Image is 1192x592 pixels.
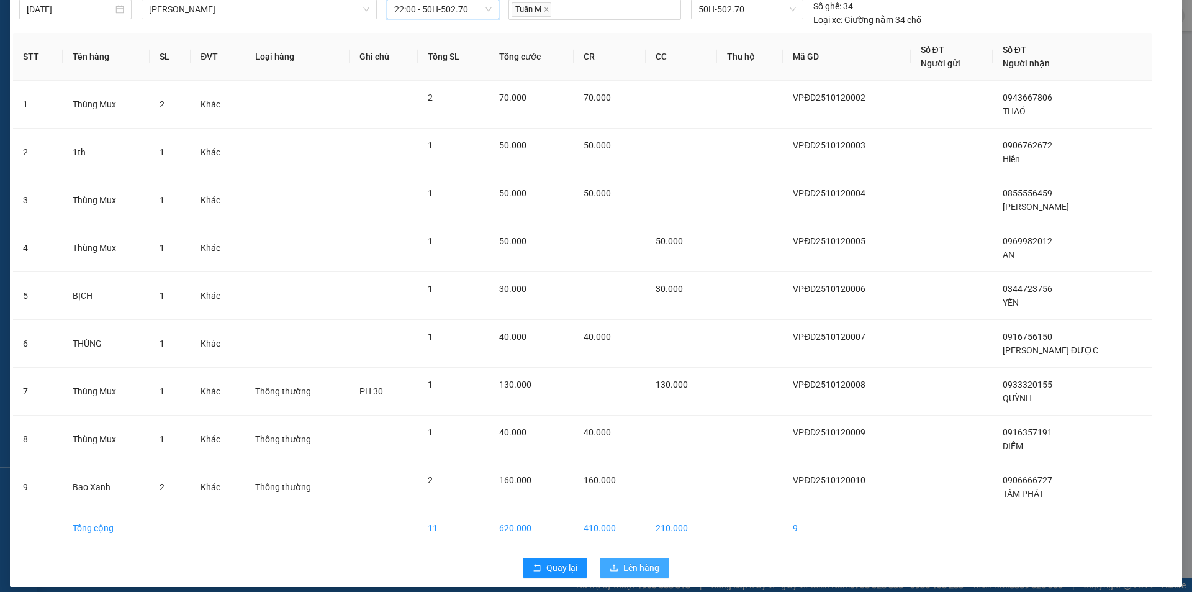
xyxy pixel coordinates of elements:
[1003,188,1052,198] span: 0855556459
[116,30,519,46] li: 26 Phó Cơ Điều, Phường 12
[499,284,526,294] span: 30.000
[63,176,150,224] td: Thùng Mux
[1003,154,1020,164] span: Hiền
[428,427,433,437] span: 1
[116,46,519,61] li: Hotline: 02839552959
[921,58,960,68] span: Người gửi
[610,563,618,573] span: upload
[245,416,350,463] td: Thông thường
[63,129,150,176] td: 1th
[63,81,150,129] td: Thùng Mux
[543,6,549,12] span: close
[793,188,865,198] span: VPĐD2510120004
[584,188,611,198] span: 50.000
[63,33,150,81] th: Tên hàng
[1003,284,1052,294] span: 0344723756
[160,339,165,348] span: 1
[793,140,865,150] span: VPĐD2510120003
[584,475,616,485] span: 160.000
[793,332,865,342] span: VPĐD2510120007
[1003,106,1026,116] span: THAỎ
[160,195,165,205] span: 1
[656,236,683,246] span: 50.000
[623,561,659,575] span: Lên hàng
[793,284,865,294] span: VPĐD2510120006
[428,140,433,150] span: 1
[1003,427,1052,437] span: 0916357191
[418,33,489,81] th: Tổng SL
[428,236,433,246] span: 1
[656,284,683,294] span: 30.000
[574,511,646,545] td: 410.000
[584,93,611,102] span: 70.000
[584,427,611,437] span: 40.000
[600,558,669,578] button: uploadLên hàng
[13,33,63,81] th: STT
[1003,202,1069,212] span: [PERSON_NAME]
[793,427,865,437] span: VPĐD2510120009
[533,563,541,573] span: rollback
[363,6,370,13] span: down
[428,188,433,198] span: 1
[783,33,910,81] th: Mã GD
[13,463,63,511] td: 9
[546,561,577,575] span: Quay lại
[1003,58,1050,68] span: Người nhận
[1003,441,1023,451] span: DIỄM
[13,416,63,463] td: 8
[646,33,718,81] th: CC
[428,93,433,102] span: 2
[783,511,910,545] td: 9
[160,434,165,444] span: 1
[523,558,587,578] button: rollbackQuay lại
[1003,475,1052,485] span: 0906666727
[793,93,865,102] span: VPĐD2510120002
[793,380,865,389] span: VPĐD2510120008
[13,129,63,176] td: 2
[63,416,150,463] td: Thùng Mux
[245,463,350,511] td: Thông thường
[13,176,63,224] td: 3
[489,33,574,81] th: Tổng cước
[160,243,165,253] span: 1
[350,33,418,81] th: Ghi chú
[584,140,611,150] span: 50.000
[16,16,78,78] img: logo.jpg
[793,236,865,246] span: VPĐD2510120005
[13,224,63,272] td: 4
[160,386,165,396] span: 1
[160,482,165,492] span: 2
[574,33,646,81] th: CR
[499,380,531,389] span: 130.000
[428,475,433,485] span: 2
[1003,393,1032,403] span: QUỲNH
[63,320,150,368] td: THÙNG
[499,332,526,342] span: 40.000
[499,140,526,150] span: 50.000
[191,272,245,320] td: Khác
[1003,250,1014,260] span: AN
[1003,236,1052,246] span: 0969982012
[428,332,433,342] span: 1
[499,236,526,246] span: 50.000
[584,332,611,342] span: 40.000
[418,511,489,545] td: 11
[191,368,245,416] td: Khác
[63,272,150,320] td: BỊCH
[13,272,63,320] td: 5
[499,93,526,102] span: 70.000
[63,463,150,511] td: Bao Xanh
[191,176,245,224] td: Khác
[428,380,433,389] span: 1
[13,368,63,416] td: 7
[63,368,150,416] td: Thùng Mux
[499,427,526,437] span: 40.000
[63,511,150,545] td: Tổng cộng
[63,224,150,272] td: Thùng Mux
[359,386,383,396] span: PH 30
[191,320,245,368] td: Khác
[160,99,165,109] span: 2
[1003,345,1098,355] span: [PERSON_NAME] ĐƯỢC
[813,13,842,27] span: Loại xe:
[160,291,165,301] span: 1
